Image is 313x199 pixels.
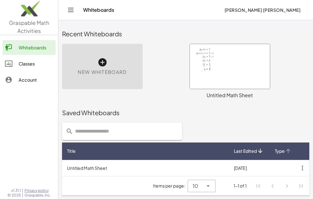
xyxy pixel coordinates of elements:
span: | [22,188,23,193]
span: Graspable Math Activities [9,19,49,34]
span: New Whiteboard [78,69,127,76]
div: Classes [19,60,53,67]
span: Items per page: [153,183,188,189]
i: prepended action [66,128,73,135]
span: [PERSON_NAME] [PERSON_NAME] [224,7,301,13]
td: [DATE] [229,160,269,176]
span: Last Edited [234,148,257,154]
button: [PERSON_NAME] [PERSON_NAME] [219,4,306,16]
a: Classes [2,56,56,71]
div: Untitled Math Sheet [190,92,270,99]
td: Untitled Math Sheet [62,160,229,176]
a: Whiteboards [2,40,56,55]
span: 10 [193,182,198,190]
div: Account [19,76,53,84]
a: Account [2,72,56,87]
nav: Pagination Navigation [252,179,308,193]
span: Type [275,148,285,154]
span: | [22,193,23,198]
span: v1.31.1 [11,188,21,193]
span: Title [67,148,76,154]
button: Toggle navigation [66,5,76,15]
span: © 2025 [7,193,21,198]
a: Privacy policy [25,188,51,193]
div: Recent Whiteboards [62,29,309,38]
div: Whiteboards [19,44,53,51]
span: Graspable, Inc. [25,193,51,198]
div: 1-1 of 1 [234,183,247,189]
div: Saved Whiteboards [62,108,309,117]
